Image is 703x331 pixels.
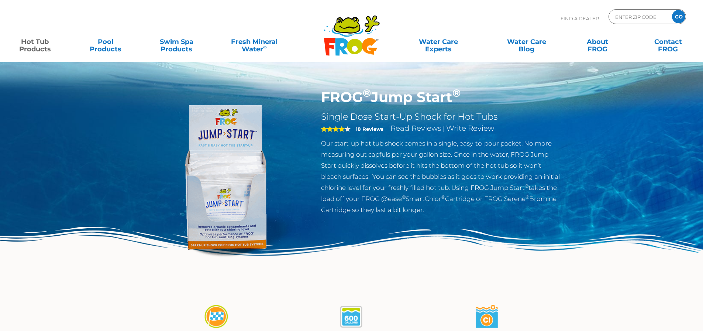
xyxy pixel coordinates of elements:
input: Zip Code Form [614,11,664,22]
p: Our start-up hot tub shock comes in a single, easy-to-pour packet. No more measuring out capfuls ... [321,138,562,215]
span: 4 [321,126,345,132]
a: Read Reviews [390,124,441,133]
a: Water CareExperts [394,34,483,49]
span: | [443,125,445,132]
strong: 18 Reviews [356,126,383,132]
h2: Single Dose Start-Up Shock for Hot Tubs [321,111,562,122]
img: jump-start.png [141,89,310,258]
sup: ® [525,194,529,200]
img: jumpstart-02 [338,304,364,330]
img: jumpstart-03 [474,304,500,330]
sup: ® [441,194,445,200]
sup: ∞ [263,44,267,50]
a: Swim SpaProducts [149,34,204,49]
h1: FROG Jump Start [321,89,562,106]
sup: ® [452,86,461,99]
sup: ® [402,194,406,200]
sup: ® [525,183,528,189]
a: ContactFROG [641,34,696,49]
a: Water CareBlog [499,34,554,49]
a: AboutFROG [570,34,625,49]
img: jumpstart-01 [203,304,229,330]
a: Fresh MineralWater∞ [220,34,289,49]
a: Hot TubProducts [7,34,62,49]
sup: ® [363,86,371,99]
a: PoolProducts [78,34,133,49]
p: Find A Dealer [561,9,599,28]
a: Write Review [446,124,494,133]
input: GO [672,10,685,23]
